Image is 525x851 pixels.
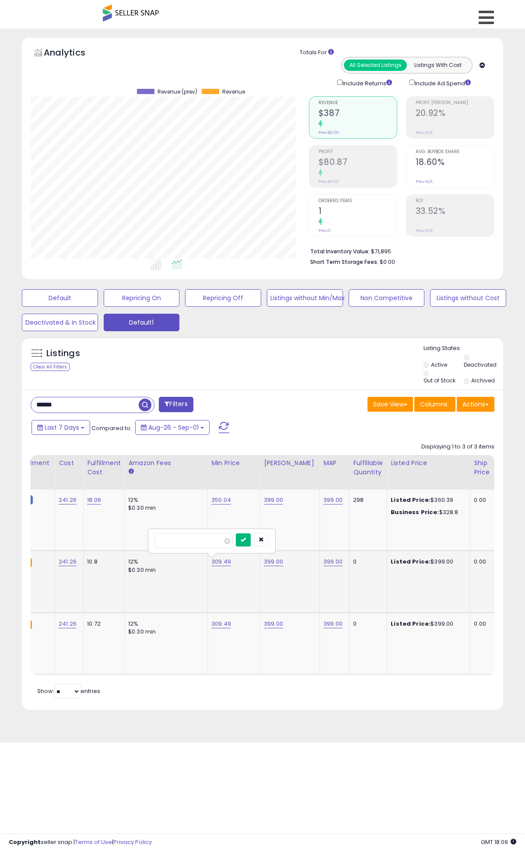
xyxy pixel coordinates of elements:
button: Filters [159,397,193,412]
div: Displaying 1 to 3 of 3 items [421,443,494,451]
label: Out of Stock [423,377,455,384]
a: 399.00 [264,620,283,628]
label: Archived [471,377,495,384]
h2: $387 [318,108,397,120]
div: $0.30 min [128,504,201,512]
label: Active [431,361,447,368]
button: Listings without Min/Max [267,289,343,307]
b: Total Inventory Value: [310,248,370,255]
h2: 18.60% [416,157,494,169]
b: Listed Price: [391,557,430,566]
a: 399.00 [323,557,343,566]
span: Compared to: [91,424,132,432]
div: Clear All Filters [31,363,70,371]
span: Revenue (prev) [157,89,197,95]
a: 399.00 [323,496,343,504]
button: Aug-26 - Sep-01 [135,420,210,435]
div: 0.00 [474,496,488,504]
small: Prev: N/A [416,179,433,184]
b: Short Term Storage Fees: [310,258,378,266]
button: Default1 [104,314,180,331]
span: ROI [416,199,494,203]
span: Revenue [318,101,397,105]
a: 350.04 [211,496,231,504]
small: Prev: 0 [318,228,331,233]
a: 241.26 [59,557,77,566]
span: Avg. Buybox Share [416,150,494,154]
p: Listing States: [423,344,504,353]
div: 12% [128,558,201,566]
div: Fulfillment [16,459,51,468]
div: $0.30 min [128,628,201,636]
span: Columns [420,400,448,409]
div: $0.30 min [128,566,201,574]
small: Prev: N/A [416,228,433,233]
small: Prev: N/A [416,130,433,135]
label: Deactivated [464,361,497,368]
a: 309.49 [211,620,231,628]
a: 241.26 [59,496,77,504]
div: 12% [128,496,201,504]
li: $71,895 [310,245,488,256]
div: Amazon Fees [128,459,204,468]
span: Aug-26 - Sep-01 [148,423,199,432]
b: Business Price: [391,508,439,516]
a: 241.26 [59,620,77,628]
div: Include Returns [330,78,402,88]
h5: Listings [46,347,80,360]
small: Prev: $0.00 [318,130,339,135]
div: 0.00 [474,620,488,628]
span: Show: entries [37,687,100,695]
button: Last 7 Days [31,420,90,435]
button: Repricing On [104,289,180,307]
div: Totals For [300,49,497,57]
button: Deactivated & In Stock [22,314,98,331]
small: Prev: $0.00 [318,179,339,184]
div: Cost [59,459,80,468]
div: $399.00 [391,620,463,628]
button: Save View [367,397,413,412]
div: Ship Price [474,459,491,477]
button: Non Competitive [349,289,425,307]
span: Revenue [222,89,245,95]
b: Listed Price: [391,620,430,628]
div: $399.00 [391,558,463,566]
a: 309.49 [211,557,231,566]
div: 0.00 [474,558,488,566]
b: Listed Price: [391,496,430,504]
div: MAP [323,459,346,468]
h2: 1 [318,206,397,218]
button: Actions [457,397,494,412]
div: Listed Price [391,459,466,468]
span: $0.00 [380,258,395,266]
div: Fulfillment Cost [87,459,121,477]
button: Columns [414,397,455,412]
div: $360.39 [391,496,463,504]
h5: Analytics [44,46,102,61]
button: Repricing Off [185,289,261,307]
div: 10.8 [87,558,118,566]
div: Include Ad Spend [402,78,485,88]
div: 0 [353,558,380,566]
button: Listings without Cost [430,289,506,307]
div: 298 [353,496,380,504]
div: 10.72 [87,620,118,628]
div: Fulfillable Quantity [353,459,383,477]
span: Ordered Items [318,199,397,203]
a: 399.00 [264,496,283,504]
button: Default [22,289,98,307]
div: 0 [353,620,380,628]
button: All Selected Listings [344,60,407,71]
a: 18.06 [87,496,101,504]
div: Min Price [211,459,256,468]
h2: $80.87 [318,157,397,169]
span: Profit [318,150,397,154]
a: 399.00 [323,620,343,628]
button: Listings With Cost [406,60,469,71]
h2: 33.52% [416,206,494,218]
h2: 20.92% [416,108,494,120]
a: 399.00 [264,557,283,566]
small: Amazon Fees. [128,468,133,476]
div: [PERSON_NAME] [264,459,316,468]
div: 12% [128,620,201,628]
